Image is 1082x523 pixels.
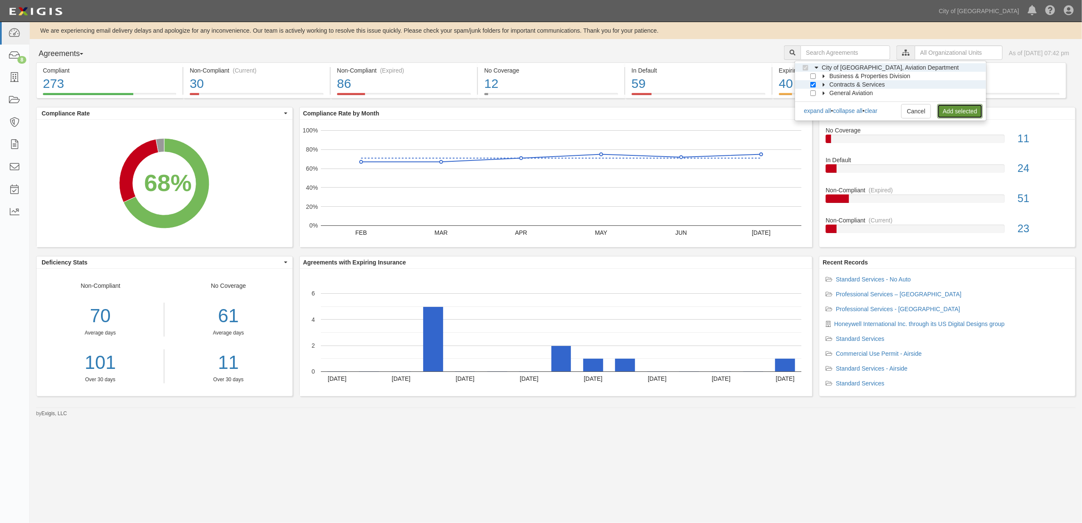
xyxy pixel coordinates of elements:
[300,269,812,396] div: A chart.
[836,380,884,387] a: Standard Services
[773,93,919,100] a: Expiring Insurance40
[17,56,26,64] div: 8
[309,222,318,229] text: 0%
[1009,49,1069,57] div: As of [DATE] 07:42 pm
[1011,161,1075,176] div: 24
[632,66,765,75] div: In Default
[484,66,618,75] div: No Coverage
[300,120,812,247] svg: A chart.
[920,93,1066,100] a: Pending Review7
[869,216,893,225] div: (Current)
[303,110,379,117] b: Compliance Rate by Month
[826,216,1069,240] a: Non-Compliant(Current)23
[829,73,911,79] span: Business & Properties Division
[819,126,1075,135] div: No Coverage
[520,375,538,382] text: [DATE]
[190,66,323,75] div: Non-Compliant (Current)
[869,186,893,194] div: (Expired)
[144,166,191,200] div: 68%
[1011,191,1075,206] div: 51
[819,186,1075,194] div: Non-Compliant
[37,281,164,383] div: Non-Compliant
[801,45,890,60] input: Search Agreements
[43,66,176,75] div: Compliant
[779,66,913,75] div: Expiring Insurance
[37,349,164,376] a: 101
[312,316,315,323] text: 4
[937,104,983,118] a: Add selected
[901,104,931,118] a: Cancel
[836,291,961,298] a: Professional Services – [GEOGRAPHIC_DATA]
[836,306,960,312] a: Professional Services - [GEOGRAPHIC_DATA]
[37,256,292,268] button: Deficiency Stats
[37,376,164,383] div: Over 30 days
[42,258,282,267] span: Deficiency Stats
[822,64,959,71] span: City of [GEOGRAPHIC_DATA], Aviation Department
[632,75,765,93] div: 59
[595,229,607,236] text: MAY
[1045,6,1055,16] i: Help Center - Complianz
[6,4,65,19] img: logo-5460c22ac91f19d4615b14bd174203de0afe785f0fc80cf4dbbc73dc1793850b.png
[43,75,176,93] div: 273
[776,375,795,382] text: [DATE]
[456,375,475,382] text: [DATE]
[328,375,346,382] text: [DATE]
[331,93,477,100] a: Non-Compliant(Expired)86
[355,229,367,236] text: FEB
[712,375,731,382] text: [DATE]
[434,229,447,236] text: MAR
[380,66,404,75] div: (Expired)
[312,290,315,297] text: 6
[1011,221,1075,236] div: 23
[30,26,1082,35] div: We are experiencing email delivery delays and apologize for any inconvenience. Our team is active...
[233,66,256,75] div: (Current)
[675,229,687,236] text: JUN
[478,93,624,100] a: No Coverage12
[171,303,286,329] div: 61
[392,375,410,382] text: [DATE]
[171,376,286,383] div: Over 30 days
[915,45,1003,60] input: All Organizational Units
[834,321,1005,327] a: Honeywell International Inc. through its US Digital Designs group
[37,120,292,247] svg: A chart.
[183,93,330,100] a: Non-Compliant(Current)30
[833,107,863,114] a: collapse all
[36,45,100,62] button: Agreements
[926,75,1060,93] div: 7
[935,3,1023,20] a: City of [GEOGRAPHIC_DATA]
[312,368,315,375] text: 0
[1011,131,1075,146] div: 11
[804,107,831,114] a: expand all
[826,156,1069,186] a: In Default24
[42,411,67,416] a: Exigis, LLC
[752,229,770,236] text: [DATE]
[306,203,318,210] text: 20%
[836,350,922,357] a: Commercial Use Permit - Airside
[823,259,868,266] b: Recent Records
[306,184,318,191] text: 40%
[303,127,318,134] text: 100%
[829,90,873,96] span: General Aviation
[171,329,286,337] div: Average days
[37,303,164,329] div: 70
[926,66,1060,75] div: Pending Review
[779,75,913,93] div: 40
[836,276,911,283] a: Standard Services - No Auto
[312,342,315,349] text: 2
[826,126,1069,156] a: No Coverage11
[171,349,286,376] a: 11
[36,410,67,417] small: by
[648,375,666,382] text: [DATE]
[337,66,471,75] div: Non-Compliant (Expired)
[836,365,908,372] a: Standard Services - Airside
[36,93,183,100] a: Compliant273
[819,216,1075,225] div: Non-Compliant
[484,75,618,93] div: 12
[37,107,292,119] button: Compliance Rate
[190,75,323,93] div: 30
[829,81,885,88] span: Contracts & Services
[337,75,471,93] div: 86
